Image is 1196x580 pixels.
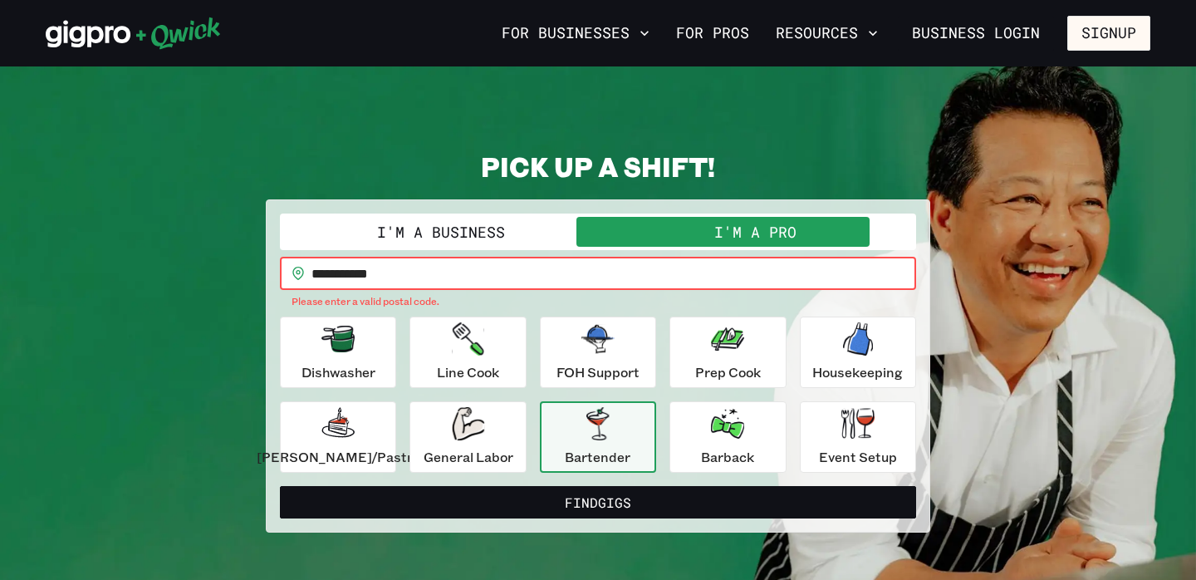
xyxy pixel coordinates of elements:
button: General Labor [409,401,526,473]
button: Event Setup [800,401,916,473]
button: Signup [1067,16,1150,51]
button: I'm a Business [283,217,598,247]
p: Bartender [565,447,630,467]
p: Prep Cook [695,362,761,382]
button: I'm a Pro [598,217,913,247]
p: Please enter a valid postal code. [292,293,904,310]
a: For Pros [669,19,756,47]
button: FindGigs [280,486,916,519]
h2: PICK UP A SHIFT! [266,150,930,183]
button: Housekeeping [800,317,916,388]
a: Business Login [898,16,1054,51]
button: Prep Cook [669,317,786,388]
button: Bartender [540,401,656,473]
p: FOH Support [556,362,640,382]
button: Dishwasher [280,317,396,388]
button: For Businesses [495,19,656,47]
p: General Labor [424,447,513,467]
button: FOH Support [540,317,656,388]
button: Line Cook [409,317,526,388]
p: Barback [701,447,754,467]
button: Resources [769,19,885,47]
p: Dishwasher [301,362,375,382]
p: Line Cook [437,362,499,382]
button: Barback [669,401,786,473]
p: Housekeeping [812,362,903,382]
p: [PERSON_NAME]/Pastry [257,447,419,467]
button: [PERSON_NAME]/Pastry [280,401,396,473]
p: Event Setup [819,447,897,467]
